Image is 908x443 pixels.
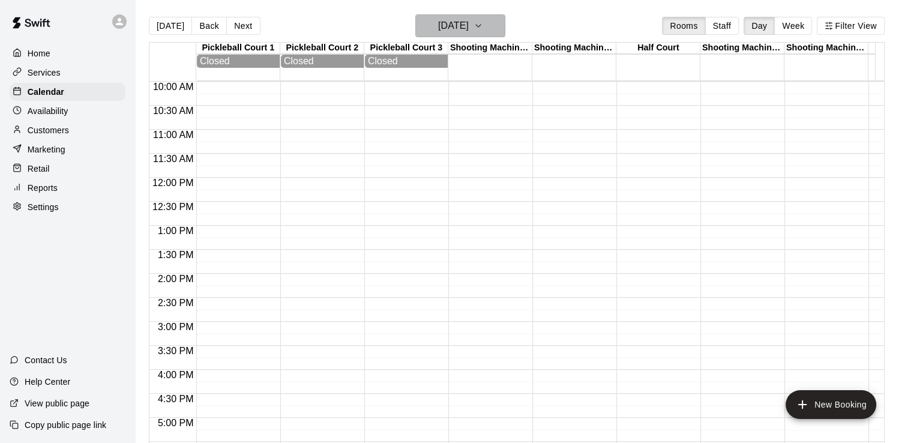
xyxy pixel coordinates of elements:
[774,17,812,35] button: Week
[155,346,197,356] span: 3:30 PM
[226,17,260,35] button: Next
[10,160,125,178] a: Retail
[149,202,196,212] span: 12:30 PM
[155,274,197,284] span: 2:00 PM
[364,43,448,54] div: Pickleball Court 3
[10,83,125,101] a: Calendar
[28,47,50,59] p: Home
[786,390,876,419] button: add
[784,43,868,54] div: Shooting Machine 4
[155,394,197,404] span: 4:30 PM
[200,56,277,67] div: Closed
[284,56,361,67] div: Closed
[28,105,68,117] p: Availability
[155,226,197,236] span: 1:00 PM
[10,64,125,82] a: Services
[28,86,64,98] p: Calendar
[438,17,469,34] h6: [DATE]
[28,163,50,175] p: Retail
[700,43,784,54] div: Shooting Machine 3
[155,250,197,260] span: 1:30 PM
[155,298,197,308] span: 2:30 PM
[10,102,125,120] a: Availability
[149,178,196,188] span: 12:00 PM
[150,130,197,140] span: 11:00 AM
[25,419,106,431] p: Copy public page link
[28,124,69,136] p: Customers
[28,143,65,155] p: Marketing
[448,43,532,54] div: Shooting Machine 1
[368,56,445,67] div: Closed
[10,179,125,197] a: Reports
[744,17,775,35] button: Day
[616,43,700,54] div: Half Court
[25,354,67,366] p: Contact Us
[28,201,59,213] p: Settings
[10,198,125,216] a: Settings
[532,43,616,54] div: Shooting Machine 2
[10,121,125,139] a: Customers
[155,370,197,380] span: 4:00 PM
[150,82,197,92] span: 10:00 AM
[155,418,197,428] span: 5:00 PM
[10,44,125,62] a: Home
[191,17,227,35] button: Back
[662,17,705,35] button: Rooms
[150,154,197,164] span: 11:30 AM
[28,182,58,194] p: Reports
[149,17,192,35] button: [DATE]
[25,376,70,388] p: Help Center
[280,43,364,54] div: Pickleball Court 2
[705,17,739,35] button: Staff
[817,17,884,35] button: Filter View
[10,140,125,158] a: Marketing
[415,14,505,37] button: [DATE]
[28,67,61,79] p: Services
[150,106,197,116] span: 10:30 AM
[155,322,197,332] span: 3:00 PM
[196,43,280,54] div: Pickleball Court 1
[25,397,89,409] p: View public page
